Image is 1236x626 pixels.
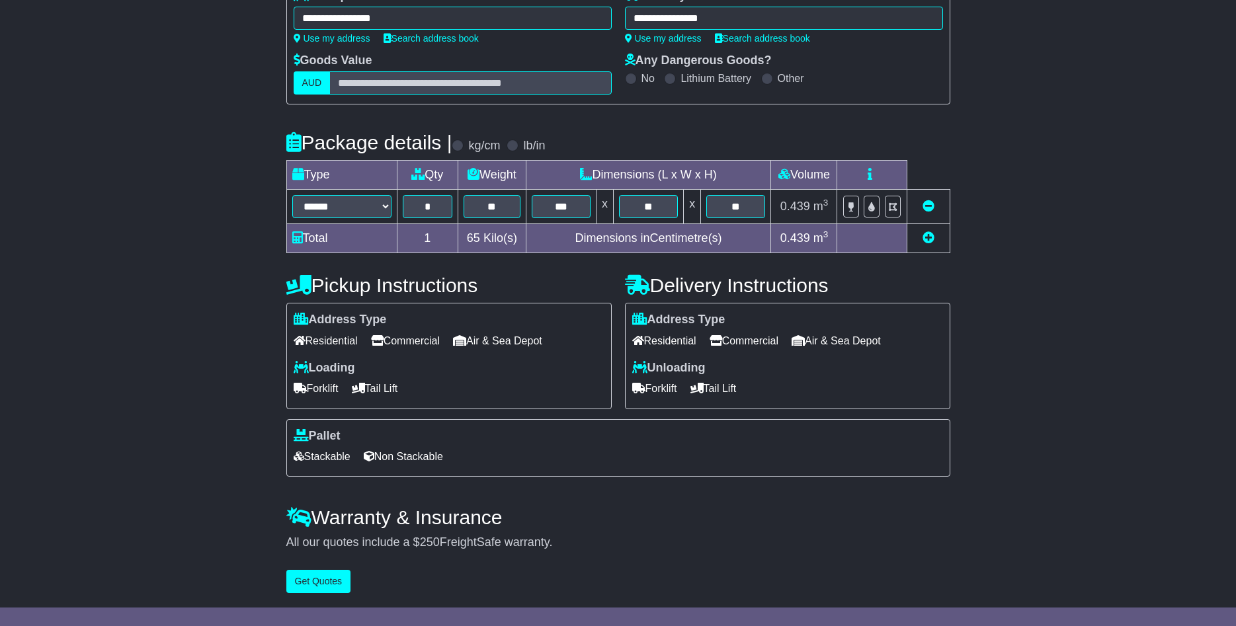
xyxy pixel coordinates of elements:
[625,54,772,68] label: Any Dangerous Goods?
[526,161,771,190] td: Dimensions (L x W x H)
[397,224,458,253] td: 1
[352,378,398,399] span: Tail Lift
[286,570,351,593] button: Get Quotes
[420,535,440,549] span: 250
[778,72,804,85] label: Other
[397,161,458,190] td: Qty
[286,274,612,296] h4: Pickup Instructions
[625,33,702,44] a: Use my address
[286,506,950,528] h4: Warranty & Insurance
[771,161,837,190] td: Volume
[458,161,526,190] td: Weight
[641,72,655,85] label: No
[294,446,350,467] span: Stackable
[632,331,696,351] span: Residential
[823,229,829,239] sup: 3
[523,139,545,153] label: lb/in
[286,132,452,153] h4: Package details |
[286,224,397,253] td: Total
[384,33,479,44] a: Search address book
[632,361,706,375] label: Unloading
[294,331,358,351] span: Residential
[467,231,480,245] span: 65
[294,361,355,375] label: Loading
[625,274,950,296] h4: Delivery Instructions
[823,198,829,208] sup: 3
[923,231,934,245] a: Add new item
[715,33,810,44] a: Search address book
[371,331,440,351] span: Commercial
[458,224,526,253] td: Kilo(s)
[923,200,934,213] a: Remove this item
[286,161,397,190] td: Type
[294,429,341,444] label: Pallet
[780,200,810,213] span: 0.439
[780,231,810,245] span: 0.439
[596,190,613,224] td: x
[294,313,387,327] label: Address Type
[792,331,881,351] span: Air & Sea Depot
[294,54,372,68] label: Goods Value
[526,224,771,253] td: Dimensions in Centimetre(s)
[710,331,778,351] span: Commercial
[632,378,677,399] span: Forklift
[468,139,500,153] label: kg/cm
[813,231,829,245] span: m
[286,535,950,550] div: All our quotes include a $ FreightSafe warranty.
[690,378,737,399] span: Tail Lift
[294,71,331,95] label: AUD
[684,190,701,224] td: x
[632,313,725,327] label: Address Type
[453,331,542,351] span: Air & Sea Depot
[813,200,829,213] span: m
[294,33,370,44] a: Use my address
[294,378,339,399] span: Forklift
[364,446,443,467] span: Non Stackable
[680,72,751,85] label: Lithium Battery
